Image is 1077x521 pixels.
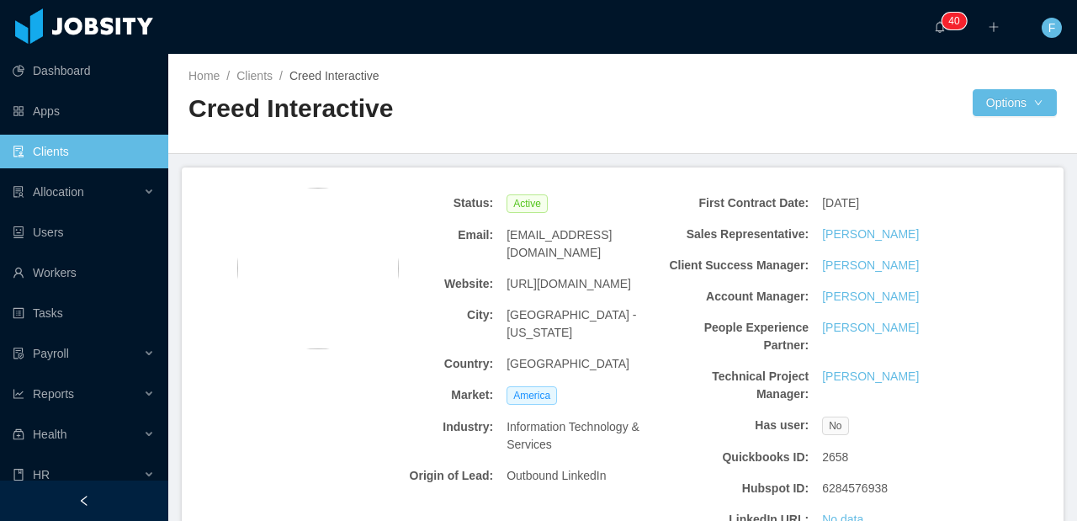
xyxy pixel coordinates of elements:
[507,226,651,262] span: [EMAIL_ADDRESS][DOMAIN_NAME]
[13,428,24,440] i: icon: medicine-box
[665,226,809,243] b: Sales Representative:
[815,188,974,219] div: [DATE]
[13,469,24,481] i: icon: book
[665,417,809,434] b: Has user:
[665,257,809,274] b: Client Success Manager:
[33,347,69,360] span: Payroll
[33,468,50,481] span: HR
[665,288,809,306] b: Account Manager:
[349,386,494,404] b: Market:
[665,449,809,466] b: Quickbooks ID:
[237,188,399,349] img: 66cc31f0-b8a3-11eb-9014-33330f3bbf37_60fae1de5994b-400w.png
[954,13,960,29] p: 0
[665,319,809,354] b: People Experience Partner:
[822,319,919,337] a: [PERSON_NAME]
[13,388,24,400] i: icon: line-chart
[349,226,494,244] b: Email:
[934,21,946,33] i: icon: bell
[13,256,155,290] a: icon: userWorkers
[13,348,24,359] i: icon: file-protect
[665,194,809,212] b: First Contract Date:
[33,387,74,401] span: Reports
[507,306,651,342] span: [GEOGRAPHIC_DATA] - [US_STATE]
[822,226,919,243] a: [PERSON_NAME]
[822,417,848,435] span: No
[349,275,494,293] b: Website:
[349,467,494,485] b: Origin of Lead:
[822,368,919,385] a: [PERSON_NAME]
[507,275,631,293] span: [URL][DOMAIN_NAME]
[349,306,494,324] b: City:
[289,69,379,82] span: Creed Interactive
[665,368,809,403] b: Technical Project Manager:
[973,89,1057,116] button: Optionsicon: down
[349,418,494,436] b: Industry:
[349,355,494,373] b: Country:
[226,69,230,82] span: /
[236,69,273,82] a: Clients
[1048,18,1056,38] span: F
[13,186,24,198] i: icon: solution
[33,185,84,199] span: Allocation
[507,418,651,454] span: Information Technology & Services
[988,21,1000,33] i: icon: plus
[13,296,155,330] a: icon: profileTasks
[13,94,155,128] a: icon: appstoreApps
[507,194,548,213] span: Active
[665,480,809,497] b: Hubspot ID:
[822,288,919,306] a: [PERSON_NAME]
[507,467,606,485] span: Outbound LinkedIn
[13,54,155,88] a: icon: pie-chartDashboard
[349,194,494,212] b: Status:
[13,215,155,249] a: icon: robotUsers
[188,92,623,126] h2: Creed Interactive
[507,386,557,405] span: America
[279,69,283,82] span: /
[942,13,966,29] sup: 40
[507,355,629,373] span: [GEOGRAPHIC_DATA]
[822,480,888,497] span: 6284576938
[822,257,919,274] a: [PERSON_NAME]
[948,13,954,29] p: 4
[13,135,155,168] a: icon: auditClients
[188,69,220,82] a: Home
[33,428,66,441] span: Health
[822,449,848,466] span: 2658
